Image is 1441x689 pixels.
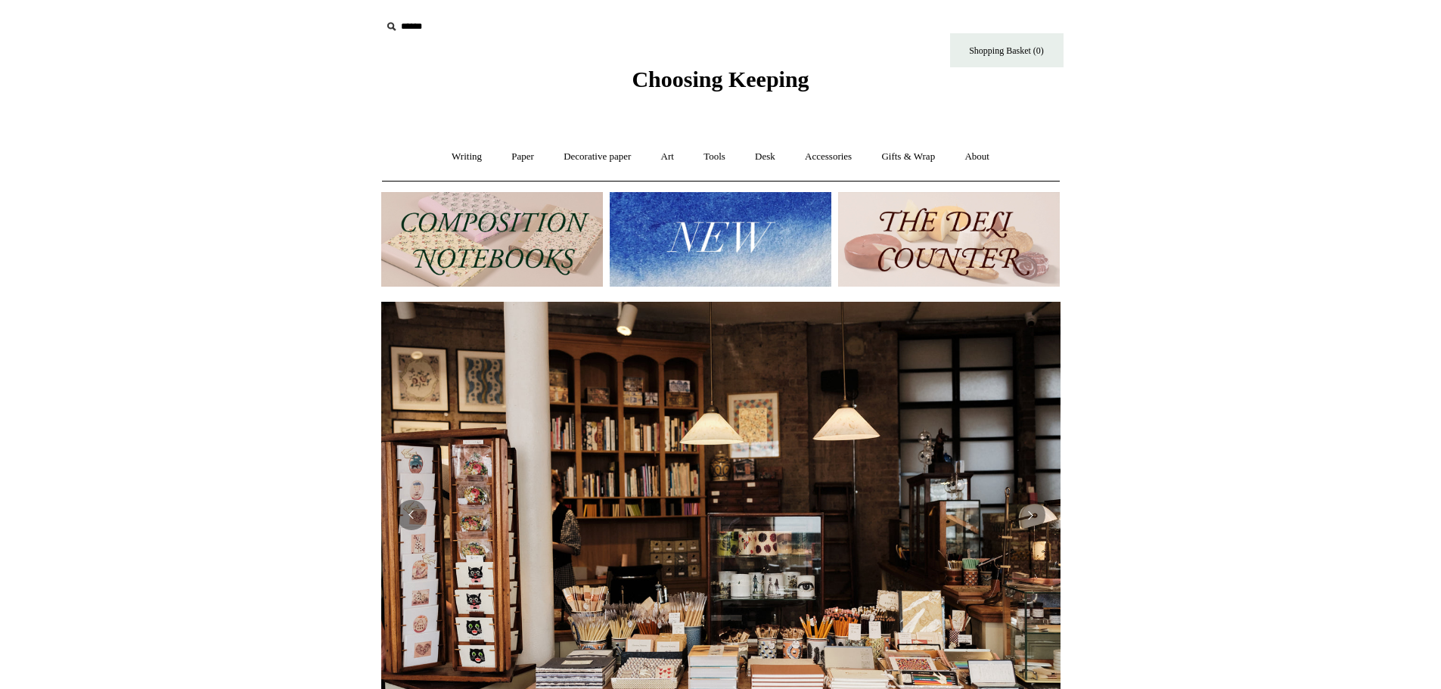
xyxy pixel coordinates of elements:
img: 202302 Composition ledgers.jpg__PID:69722ee6-fa44-49dd-a067-31375e5d54ec [381,192,603,287]
a: Desk [741,137,789,177]
a: Paper [498,137,548,177]
a: Tools [690,137,739,177]
a: Gifts & Wrap [868,137,949,177]
a: Decorative paper [550,137,644,177]
button: Previous [396,500,427,530]
a: Shopping Basket (0) [950,33,1064,67]
a: Writing [438,137,495,177]
img: The Deli Counter [838,192,1060,287]
a: Accessories [791,137,865,177]
button: Next [1015,500,1045,530]
a: Choosing Keeping [632,79,809,89]
a: Art [648,137,688,177]
a: About [951,137,1003,177]
span: Choosing Keeping [632,67,809,92]
img: New.jpg__PID:f73bdf93-380a-4a35-bcfe-7823039498e1 [610,192,831,287]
